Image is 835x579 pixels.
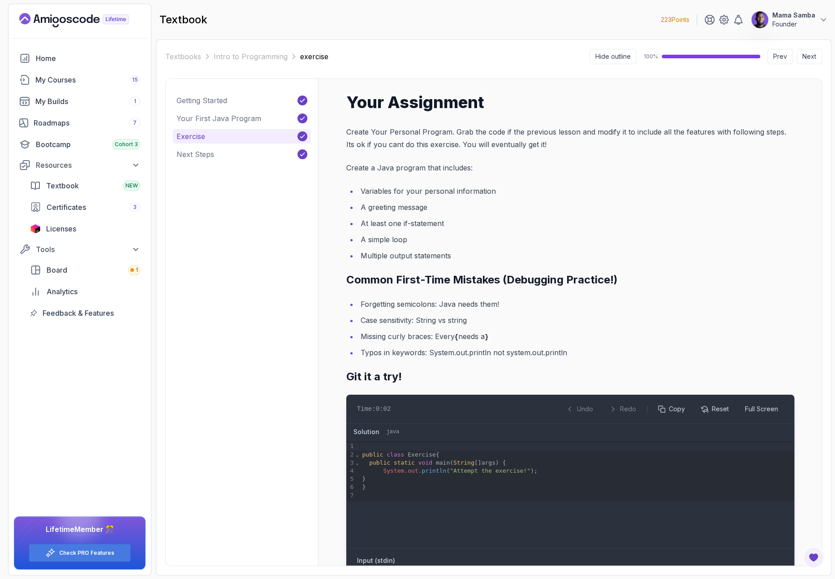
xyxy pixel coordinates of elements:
li: Typos in keywords: System.out.println not system.out.println [358,346,794,359]
span: Copy [669,405,685,414]
span: class [387,451,404,458]
span: Solution [353,427,379,436]
div: } [359,483,794,491]
a: textbook [25,177,146,195]
a: home [14,49,146,67]
div: Bootcamp [36,139,140,150]
a: courses [14,71,146,89]
img: user profile image [751,11,768,28]
span: Fold line [355,451,360,458]
div: } [359,475,794,483]
p: 223 Points [661,15,689,24]
span: java [387,428,400,435]
button: Full Screen [740,402,783,416]
span: ; [534,467,538,474]
span: . [418,467,422,474]
p: Your First Java Program [176,113,261,124]
img: jetbrains icon [30,224,41,233]
a: certificates [25,198,146,216]
span: println [422,467,446,474]
a: Textbooks [165,51,201,62]
li: Case sensitivity: String vs string [358,314,794,327]
div: 4 [346,467,355,475]
p: Create Your Personal Program. Grab the code if the previous lesson and modify it to include all t... [346,126,794,151]
span: System [383,467,404,474]
li: Forgetting semicolons: Java needs them! [358,298,794,310]
div: 1 [346,442,355,450]
div: { [359,451,794,459]
button: Redo [604,402,641,416]
h2: Git it a try! [346,370,794,384]
div: 7 [346,492,355,500]
span: String [453,459,474,466]
span: public [362,451,383,458]
button: Resources [14,157,146,173]
button: Next Steps [173,147,311,161]
span: Feedback & Features [43,308,114,318]
a: feedback [25,304,146,322]
span: Licenses [46,223,76,234]
a: board [25,261,146,279]
a: analytics [25,283,146,300]
span: Full Screen [745,405,778,414]
button: Collapse sidebar [590,49,637,64]
p: Mama Samba [772,11,815,20]
span: 1 [136,266,138,274]
p: Getting Started [176,95,227,106]
span: out [408,467,418,474]
code: { [455,334,458,341]
button: Copy [653,402,690,416]
li: At least one if-statement [358,217,794,230]
span: static [394,459,415,466]
span: Redo [620,405,636,414]
button: Reset [696,402,734,416]
li: Variables for your personal information [358,185,794,197]
button: Getting Started [173,93,311,108]
span: args [481,459,495,466]
div: Roadmaps [34,118,140,128]
div: 5 [346,475,355,483]
h2: textbook [159,13,207,27]
span: public [369,459,390,466]
span: NEW [125,182,138,189]
button: Tools [14,241,146,257]
span: Certificates [47,202,86,213]
span: Cohort 3 [115,141,138,148]
p: Next Steps [176,149,214,160]
span: Undo [577,405,593,414]
p: Create a Java program that includes: [346,161,794,174]
span: Board [47,265,67,275]
button: Your First Java Program [173,111,311,126]
a: Intro to Programming [214,51,288,62]
div: My Courses [35,74,140,85]
a: builds [14,92,146,110]
a: Landing page [19,13,150,27]
a: licenses [25,220,146,238]
button: Exercise [173,129,311,144]
button: Prev [767,49,793,64]
button: Undo [561,402,598,416]
span: Fold line [355,459,360,466]
div: 2 [346,451,355,459]
span: 15 [132,76,138,83]
span: 3 [133,204,137,211]
span: Exercise [408,451,436,458]
code: } [485,334,488,341]
span: "Attempt the exercise!" [450,467,530,474]
p: Exercise [176,131,205,142]
div: 6 [346,483,355,491]
div: My Builds [35,96,140,107]
button: Open Feedback Button [803,547,824,568]
span: Textbook [46,180,79,191]
span: 100 % [644,53,658,60]
span: 1 [134,98,136,105]
li: Multiple output statements [358,249,794,262]
div: progress [662,55,760,58]
button: Check PRO Features [29,544,131,562]
span: 7 [133,119,137,126]
div: ( ) [359,467,794,475]
button: user profile imageMama SambaFounder [751,11,828,29]
h2: Common First-Time Mistakes (Debugging Practice!) [346,273,794,287]
button: Next [796,49,822,64]
div: Home [36,53,140,64]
